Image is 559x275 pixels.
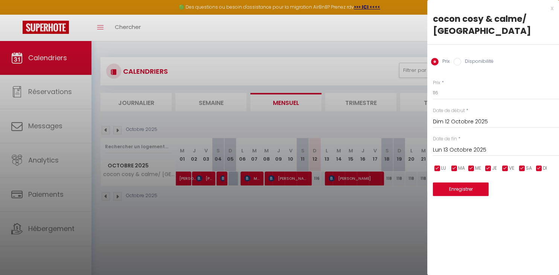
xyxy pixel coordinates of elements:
label: Prix [433,79,440,87]
div: cocon cosy & calme/ [GEOGRAPHIC_DATA] [433,13,553,37]
span: SA [526,165,532,172]
span: VE [509,165,514,172]
label: Prix [439,58,450,66]
button: Enregistrer [433,182,489,196]
label: Disponibilité [461,58,494,66]
div: x [427,4,553,13]
span: DI [543,165,547,172]
span: LU [441,165,446,172]
span: MA [458,165,465,172]
span: JE [492,165,497,172]
label: Date de fin [433,135,457,143]
label: Date de début [433,107,465,114]
span: ME [475,165,481,172]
